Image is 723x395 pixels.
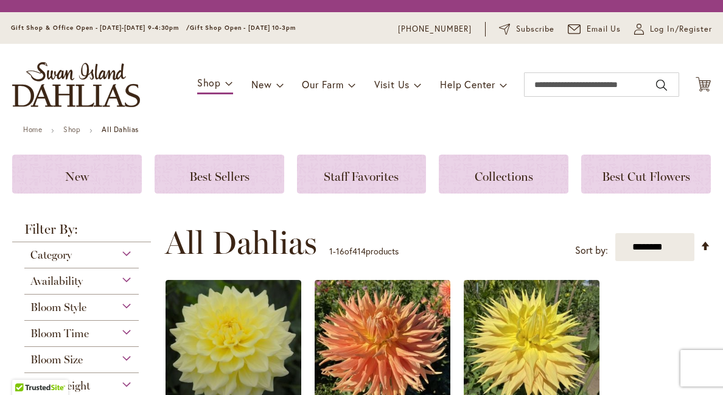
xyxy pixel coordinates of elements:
span: Bloom Style [30,301,86,314]
a: Best Sellers [155,155,284,194]
span: Staff Favorites [324,169,399,184]
a: [PHONE_NUMBER] [398,23,472,35]
span: Gift Shop & Office Open - [DATE]-[DATE] 9-4:30pm / [11,24,190,32]
span: Log In/Register [650,23,712,35]
span: Subscribe [516,23,554,35]
span: Best Sellers [189,169,250,184]
span: Availability [30,274,83,288]
span: New [251,78,271,91]
a: Email Us [568,23,621,35]
span: Bloom Size [30,353,83,366]
label: Sort by: [575,239,608,262]
span: Best Cut Flowers [602,169,690,184]
a: Subscribe [499,23,554,35]
span: 414 [352,245,366,257]
span: Category [30,248,72,262]
span: Email Us [587,23,621,35]
span: 1 [329,245,333,257]
a: Log In/Register [634,23,712,35]
p: - of products [329,242,399,261]
a: New [12,155,142,194]
span: Help Center [440,78,495,91]
strong: Filter By: [12,223,151,242]
span: Shop [197,76,221,89]
a: Staff Favorites [297,155,427,194]
span: New [65,169,89,184]
span: Bloom Time [30,327,89,340]
span: Collections [475,169,533,184]
a: Best Cut Flowers [581,155,711,194]
button: Search [656,75,667,95]
strong: All Dahlias [102,125,139,134]
a: Collections [439,155,568,194]
span: Visit Us [374,78,410,91]
a: Home [23,125,42,134]
span: All Dahlias [165,225,317,261]
a: store logo [12,62,140,107]
span: Gift Shop Open - [DATE] 10-3pm [190,24,296,32]
span: 16 [336,245,344,257]
iframe: Launch Accessibility Center [9,352,43,386]
span: Our Farm [302,78,343,91]
a: Shop [63,125,80,134]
